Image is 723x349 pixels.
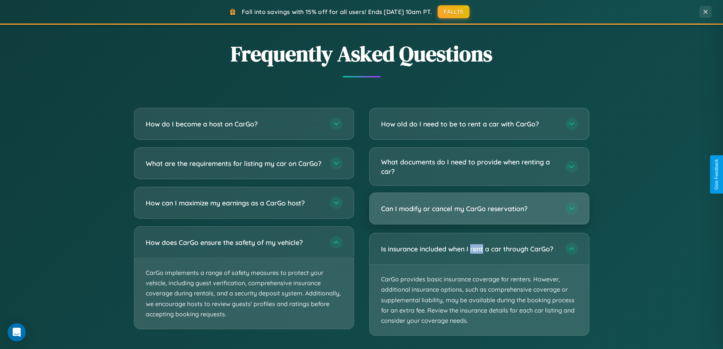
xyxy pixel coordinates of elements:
[381,204,558,213] h3: Can I modify or cancel my CarGo reservation?
[381,244,558,254] h3: Is insurance included when I rent a car through CarGo?
[8,323,26,341] div: Open Intercom Messenger
[381,119,558,129] h3: How old do I need to be to rent a car with CarGo?
[438,5,469,18] button: FALL15
[146,159,323,168] h3: What are the requirements for listing my car on CarGo?
[146,238,323,247] h3: How does CarGo ensure the safety of my vehicle?
[370,265,589,335] p: CarGo provides basic insurance coverage for renters. However, additional insurance options, such ...
[381,157,558,176] h3: What documents do I need to provide when renting a car?
[134,258,354,329] p: CarGo implements a range of safety measures to protect your vehicle, including guest verification...
[714,159,719,190] div: Give Feedback
[134,39,589,68] h2: Frequently Asked Questions
[146,198,323,208] h3: How can I maximize my earnings as a CarGo host?
[146,119,323,129] h3: How do I become a host on CarGo?
[242,8,432,16] span: Fall into savings with 15% off for all users! Ends [DATE] 10am PT.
